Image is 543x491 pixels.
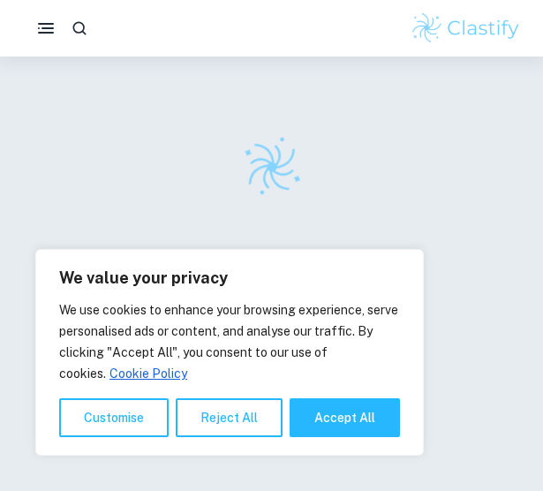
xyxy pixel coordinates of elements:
[59,299,400,384] p: We use cookies to enhance your browsing experience, serve personalised ads or content, and analys...
[410,11,522,46] img: Clastify logo
[59,398,169,437] button: Customise
[176,398,283,437] button: Reject All
[109,366,188,381] a: Cookie Policy
[231,127,312,208] img: Clastify logo
[290,398,400,437] button: Accept All
[59,268,400,289] p: We value your privacy
[35,249,424,456] div: We value your privacy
